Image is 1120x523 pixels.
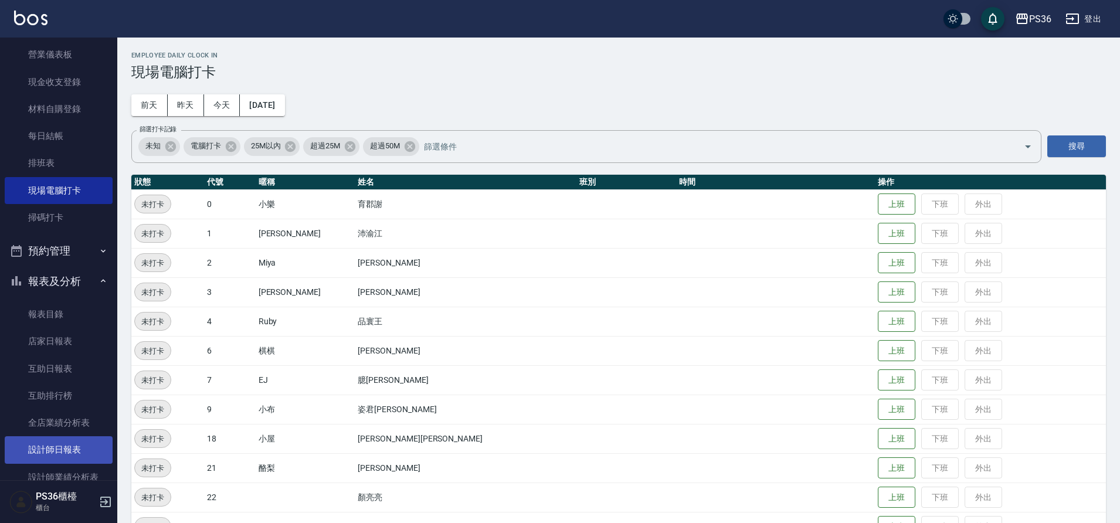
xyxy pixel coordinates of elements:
button: save [981,7,1004,30]
button: 上班 [878,487,915,508]
button: [DATE] [240,94,284,116]
td: [PERSON_NAME] [355,336,576,365]
th: 操作 [875,175,1106,190]
td: [PERSON_NAME] [256,277,355,307]
td: 小樂 [256,189,355,219]
td: 18 [204,424,256,453]
th: 代號 [204,175,256,190]
div: 電腦打卡 [184,137,240,156]
td: 3 [204,277,256,307]
img: Logo [14,11,47,25]
h2: Employee Daily Clock In [131,52,1106,59]
span: 未打卡 [135,257,171,269]
span: 未打卡 [135,315,171,328]
td: 2 [204,248,256,277]
button: 搜尋 [1047,135,1106,157]
td: 育郡謝 [355,189,576,219]
td: 7 [204,365,256,395]
th: 班別 [576,175,676,190]
a: 現金收支登錄 [5,69,113,96]
div: PS36 [1029,12,1051,26]
td: 0 [204,189,256,219]
td: EJ [256,365,355,395]
td: Miya [256,248,355,277]
td: 小布 [256,395,355,424]
td: 顏亮亮 [355,483,576,512]
th: 姓名 [355,175,576,190]
td: 姿君[PERSON_NAME] [355,395,576,424]
button: 上班 [878,223,915,244]
th: 狀態 [131,175,204,190]
a: 店家日報表 [5,328,113,355]
td: [PERSON_NAME] [355,248,576,277]
button: 今天 [204,94,240,116]
button: 上班 [878,340,915,362]
span: 超過25M [303,140,347,152]
td: Ruby [256,307,355,336]
button: 上班 [878,399,915,420]
button: 昨天 [168,94,204,116]
button: 上班 [878,252,915,274]
button: 上班 [878,281,915,303]
th: 暱稱 [256,175,355,190]
span: 未打卡 [135,433,171,445]
span: 未打卡 [135,462,171,474]
th: 時間 [676,175,875,190]
img: Person [9,490,33,514]
td: 酪梨 [256,453,355,483]
a: 現場電腦打卡 [5,177,113,204]
a: 材料自購登錄 [5,96,113,123]
td: 22 [204,483,256,512]
button: 前天 [131,94,168,116]
div: 未知 [138,137,180,156]
button: 上班 [878,369,915,391]
a: 報表目錄 [5,301,113,328]
td: 棋棋 [256,336,355,365]
td: [PERSON_NAME] [256,219,355,248]
span: 未打卡 [135,491,171,504]
a: 設計師業績分析表 [5,464,113,491]
button: 上班 [878,457,915,479]
button: 上班 [878,428,915,450]
button: PS36 [1010,7,1056,31]
button: 上班 [878,311,915,332]
a: 排班表 [5,150,113,176]
h3: 現場電腦打卡 [131,64,1106,80]
td: [PERSON_NAME] [355,277,576,307]
a: 營業儀表板 [5,41,113,68]
button: 預約管理 [5,236,113,266]
td: 21 [204,453,256,483]
span: 未打卡 [135,198,171,210]
a: 全店業績分析表 [5,409,113,436]
td: 9 [204,395,256,424]
td: 品寰王 [355,307,576,336]
td: 6 [204,336,256,365]
td: 小屋 [256,424,355,453]
a: 每日結帳 [5,123,113,150]
span: 超過50M [363,140,407,152]
span: 25M以內 [244,140,288,152]
div: 超過25M [303,137,359,156]
p: 櫃台 [36,502,96,513]
div: 超過50M [363,137,419,156]
div: 25M以內 [244,137,300,156]
input: 篩選條件 [421,136,1003,157]
button: 登出 [1061,8,1106,30]
span: 未打卡 [135,403,171,416]
td: [PERSON_NAME][PERSON_NAME] [355,424,576,453]
span: 電腦打卡 [184,140,228,152]
span: 未打卡 [135,374,171,386]
button: 上班 [878,193,915,215]
a: 設計師日報表 [5,436,113,463]
label: 篩選打卡記錄 [140,125,177,134]
span: 未打卡 [135,345,171,357]
button: 報表及分析 [5,266,113,297]
td: [PERSON_NAME] [355,453,576,483]
span: 未打卡 [135,286,171,298]
a: 互助日報表 [5,355,113,382]
h5: PS36櫃檯 [36,491,96,502]
td: 臆[PERSON_NAME] [355,365,576,395]
button: Open [1019,137,1037,156]
a: 掃碼打卡 [5,204,113,231]
span: 未知 [138,140,168,152]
